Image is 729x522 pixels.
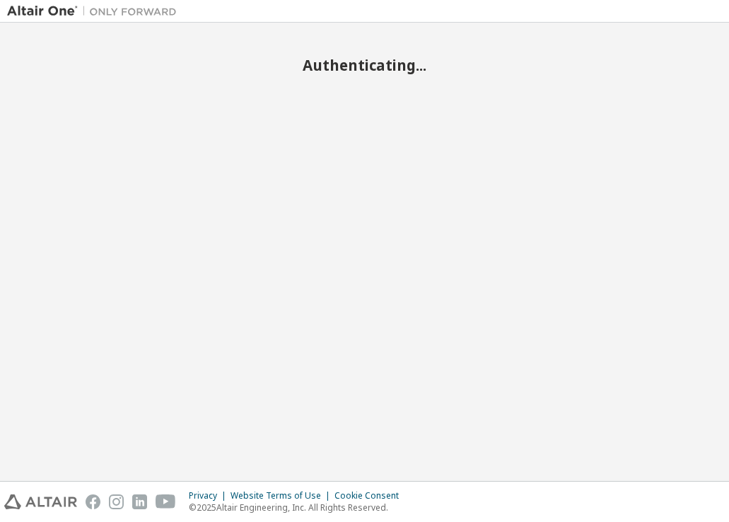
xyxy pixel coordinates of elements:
img: facebook.svg [86,494,100,509]
h2: Authenticating... [7,56,722,74]
p: © 2025 Altair Engineering, Inc. All Rights Reserved. [189,501,407,514]
div: Website Terms of Use [231,490,334,501]
img: linkedin.svg [132,494,147,509]
img: Altair One [7,4,184,18]
div: Privacy [189,490,231,501]
img: instagram.svg [109,494,124,509]
img: altair_logo.svg [4,494,77,509]
div: Cookie Consent [334,490,407,501]
img: youtube.svg [156,494,176,509]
